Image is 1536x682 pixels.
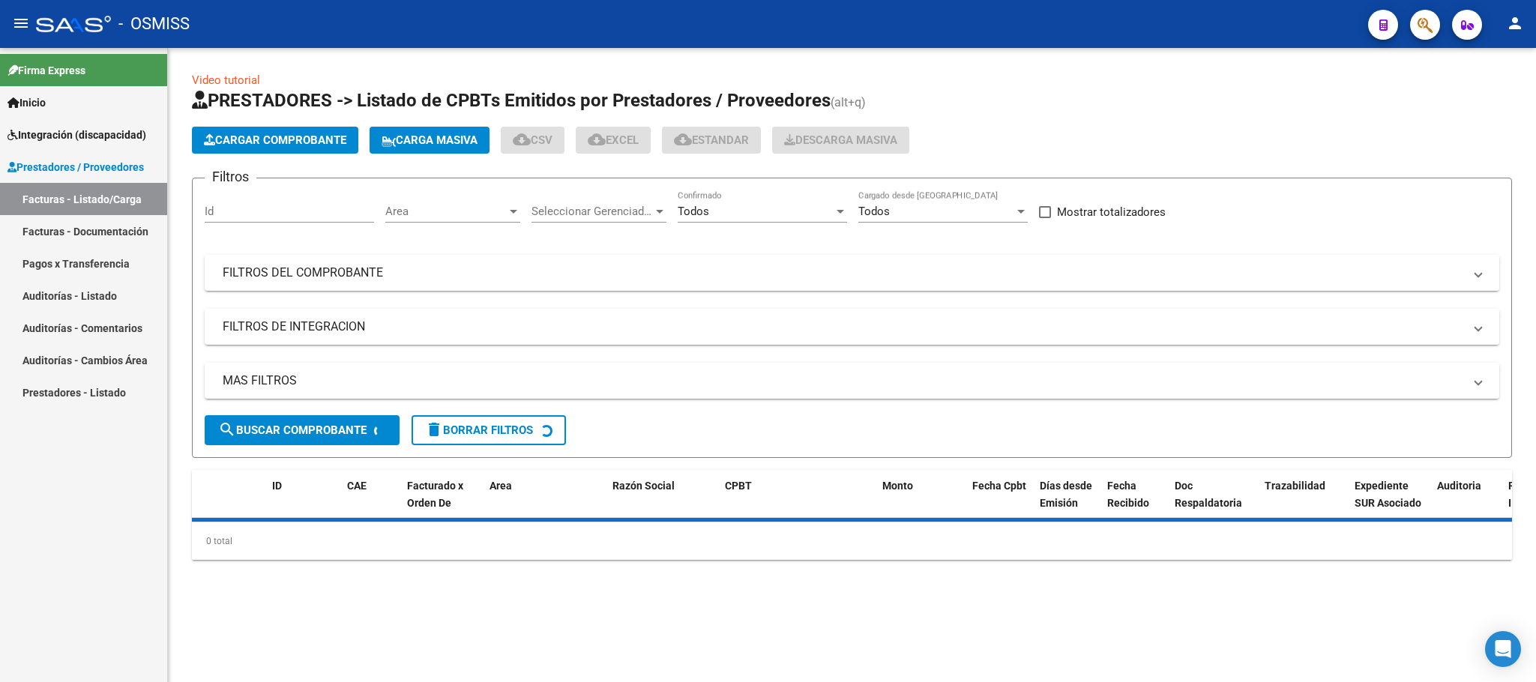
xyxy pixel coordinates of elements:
[382,133,478,147] span: Carga Masiva
[425,420,443,438] mat-icon: delete
[772,127,909,154] app-download-masive: Descarga masiva de comprobantes (adjuntos)
[205,166,256,187] h3: Filtros
[7,94,46,111] span: Inicio
[1034,470,1101,536] datatable-header-cell: Días desde Emisión
[484,470,585,536] datatable-header-cell: Area
[1057,203,1166,221] span: Mostrar totalizadores
[1040,480,1092,509] span: Días desde Emisión
[882,480,913,492] span: Monto
[7,62,85,79] span: Firma Express
[858,205,890,218] span: Todos
[223,265,1463,281] mat-panel-title: FILTROS DEL COMPROBANTE
[1265,480,1325,492] span: Trazabilidad
[966,470,1034,536] datatable-header-cell: Fecha Cpbt
[341,470,401,536] datatable-header-cell: CAE
[719,470,876,536] datatable-header-cell: CPBT
[401,470,484,536] datatable-header-cell: Facturado x Orden De
[412,415,566,445] button: Borrar Filtros
[370,127,490,154] button: Carga Masiva
[1349,470,1431,536] datatable-header-cell: Expediente SUR Asociado
[1259,470,1349,536] datatable-header-cell: Trazabilidad
[1506,14,1524,32] mat-icon: person
[205,415,400,445] button: Buscar Comprobante
[266,470,341,536] datatable-header-cell: ID
[513,133,552,147] span: CSV
[576,127,651,154] button: EXCEL
[7,127,146,143] span: Integración (discapacidad)
[490,480,512,492] span: Area
[12,14,30,32] mat-icon: menu
[272,480,282,492] span: ID
[223,319,1463,335] mat-panel-title: FILTROS DE INTEGRACION
[501,127,564,154] button: CSV
[876,470,966,536] datatable-header-cell: Monto
[1431,470,1502,536] datatable-header-cell: Auditoria
[1101,470,1169,536] datatable-header-cell: Fecha Recibido
[205,363,1499,399] mat-expansion-panel-header: MAS FILTROS
[513,130,531,148] mat-icon: cloud_download
[725,480,752,492] span: CPBT
[972,480,1026,492] span: Fecha Cpbt
[1175,480,1242,509] span: Doc Respaldatoria
[407,480,463,509] span: Facturado x Orden De
[531,205,653,218] span: Seleccionar Gerenciador
[831,95,866,109] span: (alt+q)
[218,420,236,438] mat-icon: search
[606,470,719,536] datatable-header-cell: Razón Social
[205,255,1499,291] mat-expansion-panel-header: FILTROS DEL COMPROBANTE
[674,133,749,147] span: Estandar
[1485,631,1521,667] div: Open Intercom Messenger
[662,127,761,154] button: Estandar
[588,130,606,148] mat-icon: cloud_download
[674,130,692,148] mat-icon: cloud_download
[1169,470,1259,536] datatable-header-cell: Doc Respaldatoria
[192,127,358,154] button: Cargar Comprobante
[192,90,831,111] span: PRESTADORES -> Listado de CPBTs Emitidos por Prestadores / Proveedores
[588,133,639,147] span: EXCEL
[385,205,507,218] span: Area
[7,159,144,175] span: Prestadores / Proveedores
[218,423,367,437] span: Buscar Comprobante
[425,423,533,437] span: Borrar Filtros
[204,133,346,147] span: Cargar Comprobante
[192,73,260,87] a: Video tutorial
[678,205,709,218] span: Todos
[784,133,897,147] span: Descarga Masiva
[223,372,1463,389] mat-panel-title: MAS FILTROS
[772,127,909,154] button: Descarga Masiva
[347,480,367,492] span: CAE
[192,522,1512,560] div: 0 total
[118,7,190,40] span: - OSMISS
[1355,480,1421,509] span: Expediente SUR Asociado
[1437,480,1481,492] span: Auditoria
[1107,480,1149,509] span: Fecha Recibido
[205,309,1499,345] mat-expansion-panel-header: FILTROS DE INTEGRACION
[612,480,675,492] span: Razón Social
